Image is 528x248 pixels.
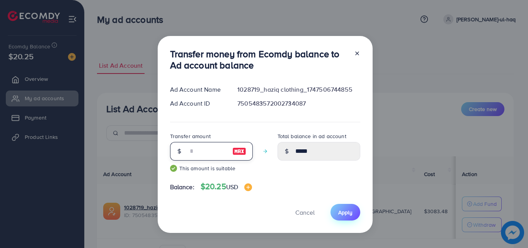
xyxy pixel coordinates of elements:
[201,182,252,192] h4: $20.25
[170,164,253,172] small: This amount is suitable
[330,204,360,221] button: Apply
[278,132,346,140] label: Total balance in ad account
[232,147,246,156] img: image
[338,209,353,216] span: Apply
[170,48,348,71] h3: Transfer money from Ecomdy balance to Ad account balance
[164,85,232,94] div: Ad Account Name
[164,99,232,108] div: Ad Account ID
[226,183,238,191] span: USD
[244,183,252,191] img: image
[295,208,315,217] span: Cancel
[286,204,324,221] button: Cancel
[170,183,194,192] span: Balance:
[170,132,211,140] label: Transfer amount
[231,99,366,108] div: 7505483572002734087
[231,85,366,94] div: 1028719_haziq clothing_1747506744855
[170,165,177,172] img: guide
